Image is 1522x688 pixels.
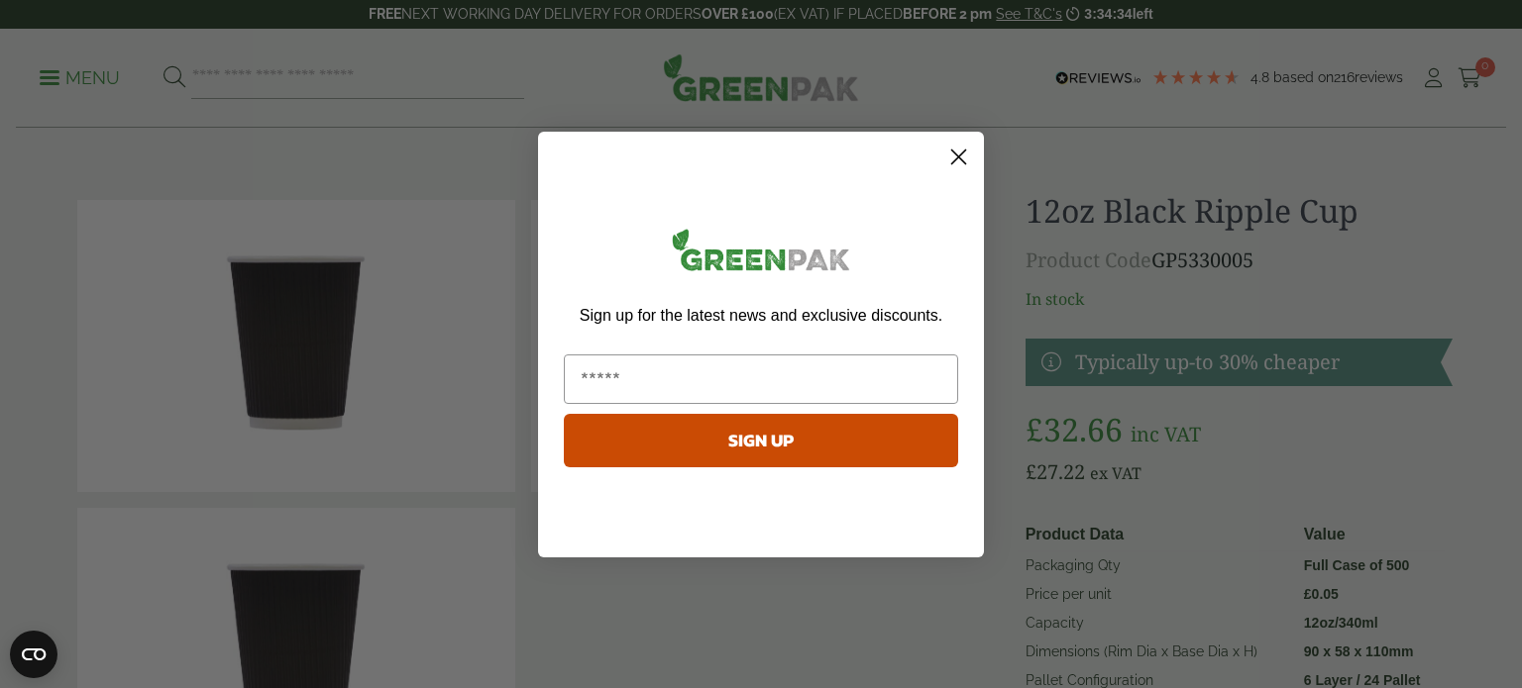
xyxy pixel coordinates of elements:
[941,140,976,174] button: Close dialog
[564,221,958,287] img: greenpak_logo
[564,414,958,467] button: SIGN UP
[580,307,942,324] span: Sign up for the latest news and exclusive discounts.
[10,631,57,678] button: Open CMP widget
[564,354,958,404] input: Email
